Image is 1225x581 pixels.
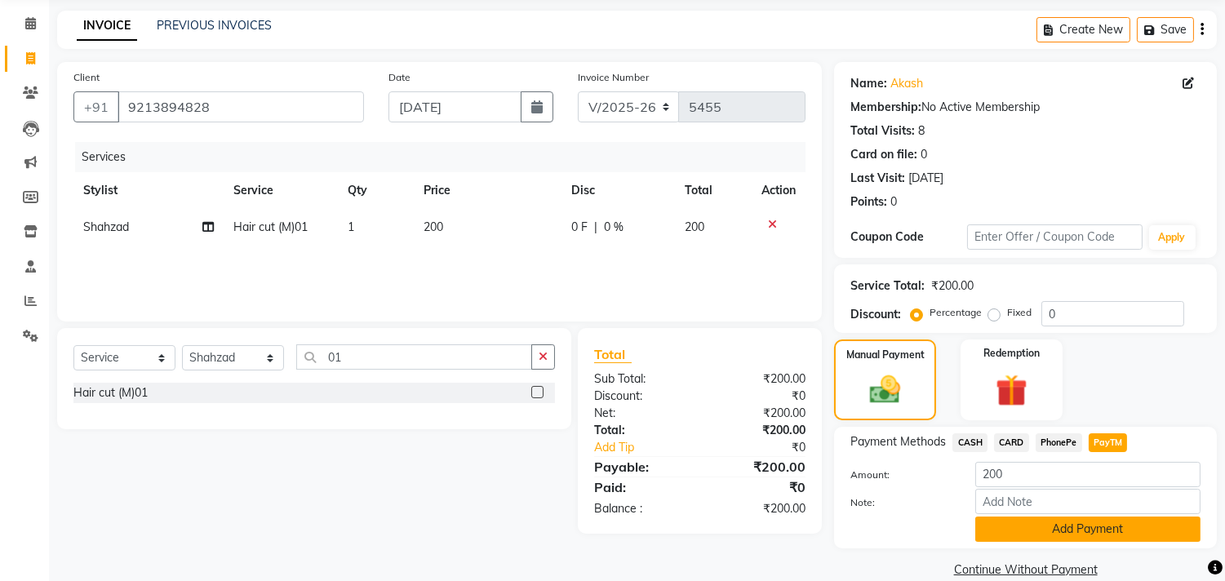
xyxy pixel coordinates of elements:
[73,172,224,209] th: Stylist
[73,384,148,401] div: Hair cut (M)01
[700,370,819,388] div: ₹200.00
[850,228,967,246] div: Coupon Code
[908,170,943,187] div: [DATE]
[918,122,925,140] div: 8
[582,388,700,405] div: Discount:
[975,462,1201,487] input: Amount
[850,75,887,92] div: Name:
[890,75,923,92] a: Akash
[1089,433,1128,452] span: PayTM
[837,561,1214,579] a: Continue Without Payment
[578,70,649,85] label: Invoice Number
[571,219,588,236] span: 0 F
[700,500,819,517] div: ₹200.00
[675,172,752,209] th: Total
[594,346,632,363] span: Total
[752,172,806,209] th: Action
[582,500,700,517] div: Balance :
[582,457,700,477] div: Payable:
[348,220,354,234] span: 1
[1036,433,1082,452] span: PhonePe
[338,172,414,209] th: Qty
[838,495,963,510] label: Note:
[157,18,272,33] a: PREVIOUS INVOICES
[850,193,887,211] div: Points:
[75,142,818,172] div: Services
[561,172,675,209] th: Disc
[850,99,1201,116] div: No Active Membership
[850,433,946,450] span: Payment Methods
[700,405,819,422] div: ₹200.00
[77,11,137,41] a: INVOICE
[838,468,963,482] label: Amount:
[1007,305,1032,320] label: Fixed
[1149,225,1196,250] button: Apply
[921,146,927,163] div: 0
[604,219,624,236] span: 0 %
[890,193,897,211] div: 0
[967,224,1142,250] input: Enter Offer / Coupon Code
[952,433,988,452] span: CASH
[700,388,819,405] div: ₹0
[582,477,700,497] div: Paid:
[850,122,915,140] div: Total Visits:
[975,489,1201,514] input: Add Note
[582,422,700,439] div: Total:
[224,172,338,209] th: Service
[846,348,925,362] label: Manual Payment
[388,70,411,85] label: Date
[994,433,1029,452] span: CARD
[983,346,1040,361] label: Redemption
[296,344,532,370] input: Search or Scan
[850,277,925,295] div: Service Total:
[414,172,561,209] th: Price
[424,220,443,234] span: 200
[850,99,921,116] div: Membership:
[118,91,364,122] input: Search by Name/Mobile/Email/Code
[850,146,917,163] div: Card on file:
[850,170,905,187] div: Last Visit:
[73,70,100,85] label: Client
[700,477,819,497] div: ₹0
[700,422,819,439] div: ₹200.00
[975,517,1201,542] button: Add Payment
[1036,17,1130,42] button: Create New
[931,277,974,295] div: ₹200.00
[685,220,704,234] span: 200
[986,370,1037,410] img: _gift.svg
[233,220,308,234] span: Hair cut (M)01
[720,439,819,456] div: ₹0
[582,370,700,388] div: Sub Total:
[1137,17,1194,42] button: Save
[83,220,129,234] span: Shahzad
[860,372,909,407] img: _cash.svg
[700,457,819,477] div: ₹200.00
[582,405,700,422] div: Net:
[594,219,597,236] span: |
[73,91,119,122] button: +91
[582,439,720,456] a: Add Tip
[930,305,982,320] label: Percentage
[850,306,901,323] div: Discount:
